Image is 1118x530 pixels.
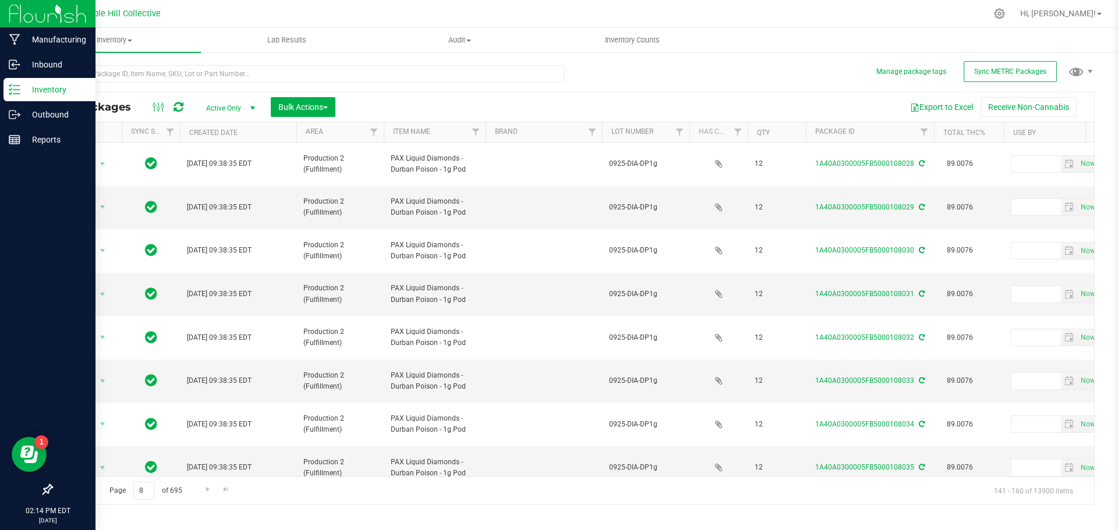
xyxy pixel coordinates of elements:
span: Sync from Compliance System [917,290,925,298]
span: Set Current date [1078,329,1098,346]
span: select [1078,373,1097,389]
inline-svg: Manufacturing [9,34,20,45]
span: Sync from Compliance System [917,203,925,211]
span: Audit [374,35,546,45]
span: Production 2 (Fulfillment) [303,153,377,175]
span: Set Current date [1078,286,1098,303]
a: Area [306,127,323,136]
span: In Sync [145,286,157,302]
span: select [1078,329,1097,346]
span: Sync from Compliance System [917,463,925,471]
span: [DATE] 09:38:35 EDT [187,375,252,386]
span: select [95,286,110,303]
button: Export to Excel [903,97,981,117]
a: Package ID [815,127,855,136]
span: select [1061,243,1078,259]
a: Filter [915,122,934,142]
span: Production 2 (Fulfillment) [303,196,377,218]
input: Search Package ID, Item Name, SKU, Lot or Part Number... [51,65,564,83]
span: Set Current date [1078,372,1098,389]
p: 02:14 PM EDT [5,506,90,516]
span: select [1061,199,1078,215]
span: select [1078,286,1097,303]
a: 1A40A0300005FB5000108030 [815,246,914,254]
span: Production 2 (Fulfillment) [303,457,377,479]
p: [DATE] [5,516,90,525]
span: 0925-DIA-DP1g [609,202,682,213]
a: Created Date [189,129,238,137]
button: Receive Non-Cannabis [981,97,1077,117]
a: Filter [365,122,384,142]
a: Audit [373,28,546,52]
span: 12 [755,245,799,256]
span: select [1061,156,1078,172]
span: Sync from Compliance System [917,376,925,385]
a: Use By [1013,129,1036,137]
span: select [95,373,110,389]
span: 12 [755,375,799,386]
span: select [1078,199,1097,215]
span: In Sync [145,459,157,475]
a: Filter [583,122,602,142]
span: 12 [755,202,799,213]
span: Production 2 (Fulfillment) [303,413,377,435]
span: [DATE] 09:38:35 EDT [187,462,252,473]
p: Reports [20,133,90,147]
span: 0925-DIA-DP1g [609,245,682,256]
span: PAX Liquid Diamonds - Durban Poison - 1g Pod [391,370,479,392]
span: In Sync [145,242,157,258]
span: In Sync [145,155,157,172]
span: select [1061,460,1078,476]
span: Sync from Compliance System [917,420,925,428]
span: Set Current date [1078,416,1098,433]
a: Item Name [393,127,430,136]
span: select [1061,286,1078,303]
inline-svg: Reports [9,134,20,145]
p: Outbound [20,108,90,122]
span: In Sync [145,199,157,215]
span: Production 2 (Fulfillment) [303,240,377,262]
span: 141 - 160 of 13900 items [985,482,1082,499]
span: PAX Liquid Diamonds - Durban Poison - 1g Pod [391,326,479,348]
span: 89.0076 [941,155,979,172]
span: 89.0076 [941,329,979,346]
a: 1A40A0300005FB5000108031 [815,290,914,298]
a: Sync Status [131,127,176,136]
a: 1A40A0300005FB5000108035 [815,463,914,471]
span: Bulk Actions [278,102,328,112]
iframe: Resource center unread badge [34,435,48,449]
input: 8 [133,482,154,500]
span: Set Current date [1078,460,1098,476]
th: Has COA [689,122,748,143]
span: 12 [755,462,799,473]
span: select [95,199,110,215]
button: Sync METRC Packages [964,61,1057,82]
span: select [1078,156,1097,172]
span: In Sync [145,372,157,389]
span: 0925-DIA-DP1g [609,289,682,300]
span: 89.0076 [941,416,979,433]
span: 89.0076 [941,242,979,259]
span: [DATE] 09:38:35 EDT [187,419,252,430]
span: select [95,156,110,172]
span: Set Current date [1078,155,1098,172]
span: 12 [755,419,799,430]
span: Inventory Counts [589,35,675,45]
span: 0925-DIA-DP1g [609,462,682,473]
inline-svg: Inbound [9,59,20,70]
p: Inbound [20,58,90,72]
a: Lab Results [201,28,374,52]
button: Manage package tags [876,67,946,77]
a: Total THC% [943,129,985,137]
span: Production 2 (Fulfillment) [303,370,377,392]
span: PAX Liquid Diamonds - Durban Poison - 1g Pod [391,413,479,435]
a: Filter [466,122,486,142]
span: Sync METRC Packages [974,67,1046,76]
span: select [95,243,110,259]
a: Qty [757,129,770,137]
span: 12 [755,289,799,300]
span: [DATE] 09:38:35 EDT [187,245,252,256]
span: Production 2 (Fulfillment) [303,326,377,348]
span: 89.0076 [941,459,979,476]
